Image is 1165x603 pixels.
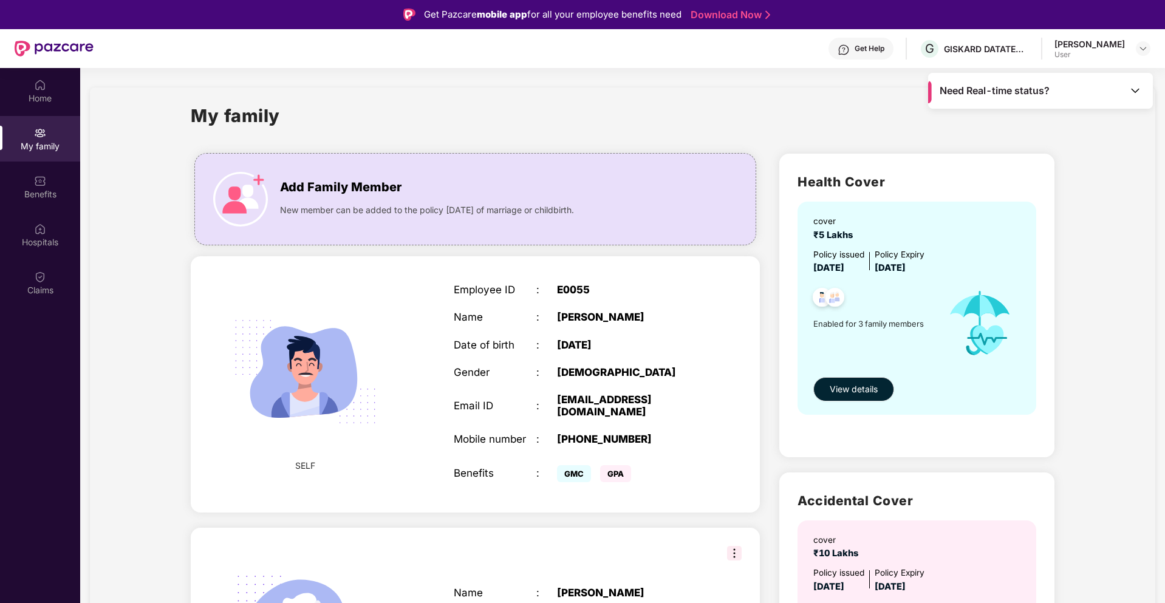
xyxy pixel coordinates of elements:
div: : [536,400,557,412]
div: : [536,366,557,378]
div: : [536,284,557,296]
div: Policy Expiry [875,567,924,580]
div: Date of birth [454,339,536,351]
span: GPA [600,465,631,482]
div: Name [454,587,536,599]
div: cover [813,215,858,228]
img: icon [213,172,268,227]
div: : [536,467,557,479]
div: [DATE] [557,339,702,351]
img: Stroke [765,9,770,21]
div: cover [813,534,863,547]
img: svg+xml;base64,PHN2ZyBpZD0iSGVscC0zMngzMiIgeG1sbnM9Imh0dHA6Ly93d3cudzMub3JnLzIwMDAvc3ZnIiB3aWR0aD... [838,44,850,56]
span: New member can be added to the policy [DATE] of marriage or childbirth. [280,203,574,217]
span: [DATE] [813,581,844,592]
div: Name [454,311,536,323]
img: svg+xml;base64,PHN2ZyB4bWxucz0iaHR0cDovL3d3dy53My5vcmcvMjAwMC9zdmciIHdpZHRoPSI0OC45NDMiIGhlaWdodD... [820,284,850,314]
img: icon [935,276,1025,371]
div: Get Pazcare for all your employee benefits need [424,7,682,22]
div: Benefits [454,467,536,479]
div: Policy Expiry [875,248,924,262]
img: svg+xml;base64,PHN2ZyB3aWR0aD0iMzIiIGhlaWdodD0iMzIiIHZpZXdCb3g9IjAgMCAzMiAzMiIgZmlsbD0ibm9uZSIgeG... [727,546,742,560]
strong: mobile app [477,9,527,20]
div: E0055 [557,284,702,296]
img: svg+xml;base64,PHN2ZyBpZD0iSG9zcGl0YWxzIiB4bWxucz0iaHR0cDovL3d3dy53My5vcmcvMjAwMC9zdmciIHdpZHRoPS... [34,223,46,235]
img: New Pazcare Logo [15,41,94,56]
img: Logo [403,9,415,21]
button: View details [813,377,894,401]
div: Email ID [454,400,536,412]
div: [DEMOGRAPHIC_DATA] [557,366,702,378]
h1: My family [191,102,280,129]
div: : [536,339,557,351]
span: Add Family Member [280,178,401,197]
img: svg+xml;base64,PHN2ZyBpZD0iQmVuZWZpdHMiIHhtbG5zPSJodHRwOi8vd3d3LnczLm9yZy8yMDAwL3N2ZyIgd2lkdGg9Ij... [34,175,46,187]
h2: Accidental Cover [798,491,1036,511]
div: Employee ID [454,284,536,296]
span: View details [830,383,878,396]
div: [PERSON_NAME] [557,587,702,599]
div: [PERSON_NAME] [557,311,702,323]
span: ₹5 Lakhs [813,230,858,240]
div: [PERSON_NAME] [1054,38,1125,50]
div: Policy issued [813,567,864,580]
img: svg+xml;base64,PHN2ZyB3aWR0aD0iMjAiIGhlaWdodD0iMjAiIHZpZXdCb3g9IjAgMCAyMCAyMCIgZmlsbD0ibm9uZSIgeG... [34,127,46,139]
img: svg+xml;base64,PHN2ZyB4bWxucz0iaHR0cDovL3d3dy53My5vcmcvMjAwMC9zdmciIHdpZHRoPSI0OC45NDMiIGhlaWdodD... [807,284,837,314]
span: [DATE] [813,262,844,273]
span: Need Real-time status? [940,84,1050,97]
img: svg+xml;base64,PHN2ZyB4bWxucz0iaHR0cDovL3d3dy53My5vcmcvMjAwMC9zdmciIHdpZHRoPSIyMjQiIGhlaWdodD0iMT... [217,284,392,459]
img: svg+xml;base64,PHN2ZyBpZD0iRHJvcGRvd24tMzJ4MzIiIHhtbG5zPSJodHRwOi8vd3d3LnczLm9yZy8yMDAwL3N2ZyIgd2... [1138,44,1148,53]
img: Toggle Icon [1129,84,1141,97]
div: Mobile number [454,433,536,445]
div: GISKARD DATATECH PRIVATE LIMITED [944,43,1029,55]
div: : [536,433,557,445]
h2: Health Cover [798,172,1036,192]
span: SELF [295,459,315,472]
span: G [925,41,934,56]
div: User [1054,50,1125,60]
div: Policy issued [813,248,864,262]
div: [EMAIL_ADDRESS][DOMAIN_NAME] [557,393,702,418]
img: svg+xml;base64,PHN2ZyBpZD0iQ2xhaW0iIHhtbG5zPSJodHRwOi8vd3d3LnczLm9yZy8yMDAwL3N2ZyIgd2lkdGg9IjIwIi... [34,271,46,283]
span: Enabled for 3 family members [813,318,935,330]
img: svg+xml;base64,PHN2ZyBpZD0iSG9tZSIgeG1sbnM9Imh0dHA6Ly93d3cudzMub3JnLzIwMDAvc3ZnIiB3aWR0aD0iMjAiIG... [34,79,46,91]
div: Get Help [855,44,884,53]
span: ₹10 Lakhs [813,548,863,559]
span: [DATE] [875,581,906,592]
div: : [536,587,557,599]
div: [PHONE_NUMBER] [557,433,702,445]
div: : [536,311,557,323]
div: Gender [454,366,536,378]
span: [DATE] [875,262,906,273]
span: GMC [557,465,591,482]
a: Download Now [691,9,767,21]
